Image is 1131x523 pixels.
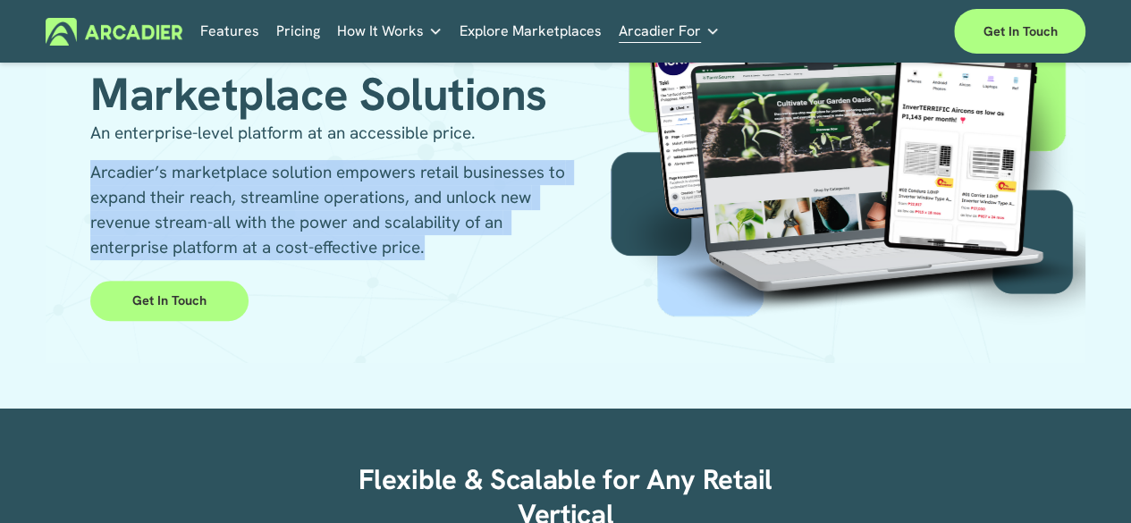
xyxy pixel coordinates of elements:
[460,18,602,46] a: Explore Marketplaces
[1042,437,1131,523] div: Widget de chat
[90,281,249,322] a: Get in Touch
[90,160,565,260] p: Arcadier’s marketplace solution empowers retail businesses to expand their reach, streamline oper...
[619,19,701,44] span: Arcadier For
[954,9,1085,54] a: Get in touch
[337,18,443,46] a: folder dropdown
[1042,437,1131,523] iframe: Chat Widget
[90,121,565,146] p: An enterprise-level platform at an accessible price.
[337,19,424,44] span: How It Works
[276,18,320,46] a: Pricing
[619,18,720,46] a: folder dropdown
[46,18,182,46] img: Arcadier
[200,18,259,46] a: Features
